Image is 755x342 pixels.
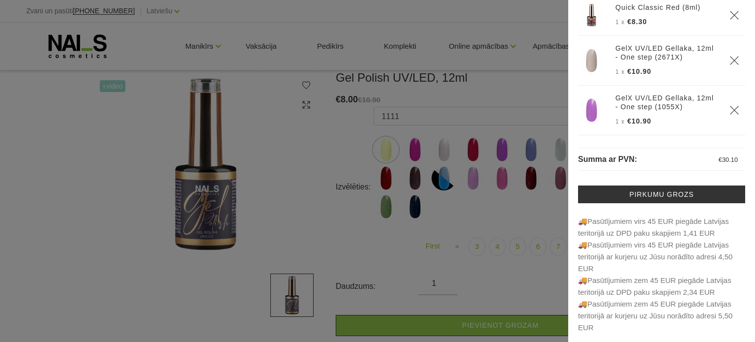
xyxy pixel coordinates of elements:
a: GelX UV/LED Gellaka, 12ml - One step (2671X) [615,44,718,62]
span: €8.30 [627,18,647,26]
a: Quick Classic Red (8ml) [615,3,700,12]
a: Pirkumu grozs [578,186,745,203]
a: GelX UV/LED Gellaka, 12ml - One step (1055X) [615,93,718,111]
span: €10.90 [627,117,651,125]
span: 30.10 [722,156,738,163]
span: €10.90 [627,67,651,75]
p: 🚚Pasūtījumiem virs 45 EUR piegāde Latvijas teritorijā uz DPD paku skapjiem 1,41 EUR 🚚Pasūtī... [578,216,745,334]
span: 1 x [615,19,625,26]
a: Delete [729,105,739,115]
span: Summa ar PVN: [578,155,637,163]
span: 1 x [615,118,625,125]
a: Delete [729,10,739,20]
span: € [719,156,722,163]
a: Delete [729,56,739,65]
span: 1 x [615,68,625,75]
